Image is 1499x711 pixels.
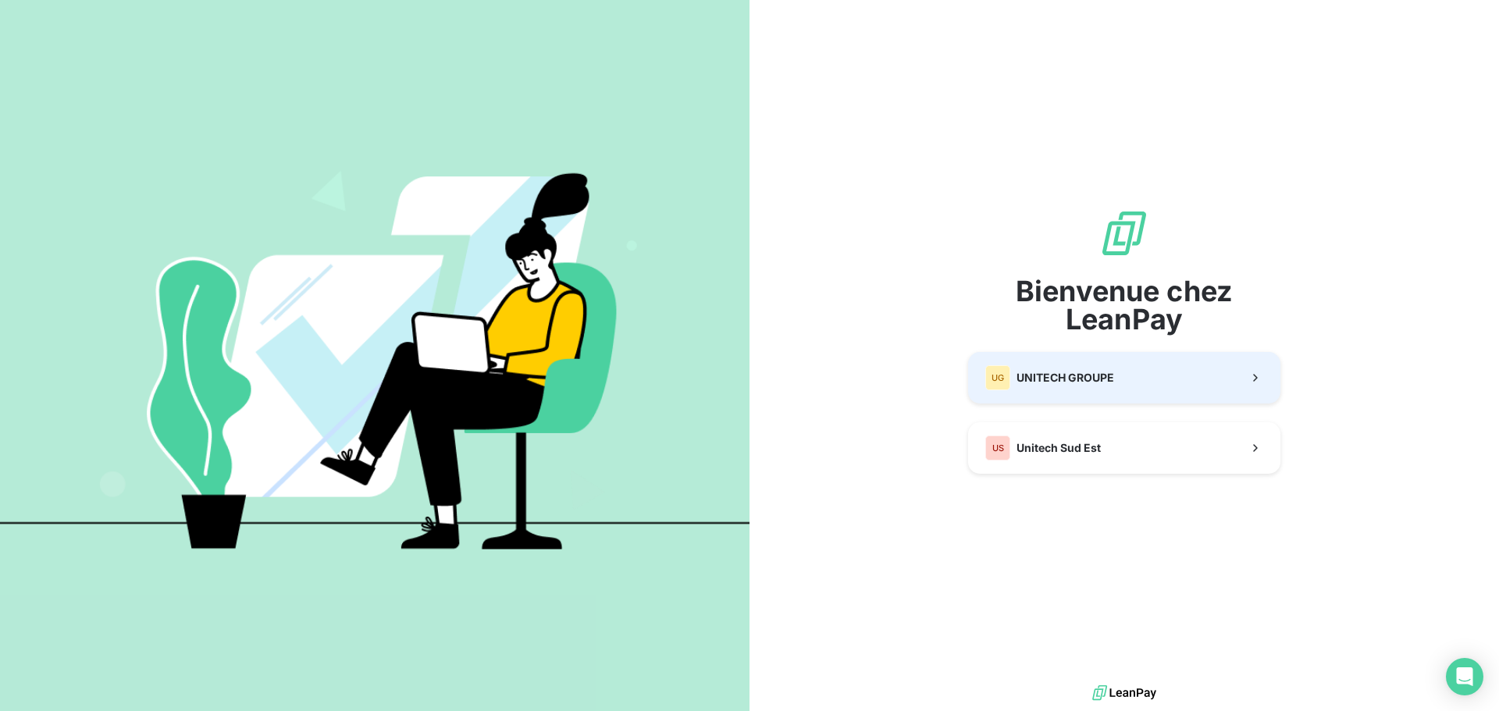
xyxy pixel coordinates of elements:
div: US [985,435,1010,460]
button: USUnitech Sud Est [968,422,1280,474]
img: logo sigle [1099,208,1149,258]
span: Bienvenue chez LeanPay [968,277,1280,333]
img: logo [1092,681,1156,705]
div: UG [985,365,1010,390]
button: UGUNITECH GROUPE [968,352,1280,403]
span: Unitech Sud Est [1017,440,1101,456]
div: Open Intercom Messenger [1446,658,1483,695]
span: UNITECH GROUPE [1017,370,1114,386]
